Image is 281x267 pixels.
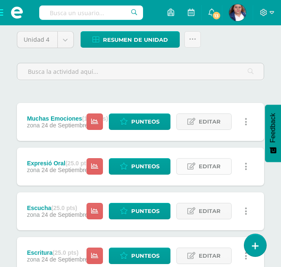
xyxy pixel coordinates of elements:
[27,256,40,263] span: zona
[269,113,277,143] span: Feedback
[27,122,40,129] span: zona
[109,248,170,264] a: Punteos
[51,205,77,211] strong: (25.0 pts)
[212,11,221,20] span: 13
[131,159,159,174] span: Punteos
[27,211,40,218] span: zona
[41,167,88,173] span: 24 de Septiembre
[81,31,180,48] a: Resumen de unidad
[27,249,88,256] div: Escritura
[41,122,88,129] span: 24 de Septiembre
[17,63,264,80] input: Busca la actividad aquí...
[41,256,88,263] span: 24 de Septiembre
[229,4,246,21] img: 967bd849930caa42aefaa6562d2cb40c.png
[41,211,88,218] span: 24 de Septiembre
[131,248,159,264] span: Punteos
[109,113,170,130] a: Punteos
[65,160,91,167] strong: (25.0 pts)
[103,32,168,48] span: Resumen de unidad
[199,248,221,264] span: Editar
[27,115,108,122] div: Muchas Emociones
[265,105,281,162] button: Feedback - Mostrar encuesta
[109,203,170,219] a: Punteos
[27,167,40,173] span: zona
[17,32,73,48] a: Unidad 4
[199,159,221,174] span: Editar
[24,32,51,48] span: Unidad 4
[131,203,159,219] span: Punteos
[27,205,88,211] div: Escucha
[131,114,159,129] span: Punteos
[109,158,170,175] a: Punteos
[199,203,221,219] span: Editar
[27,160,92,167] div: Expresió Oral
[53,249,78,256] strong: (25.0 pts)
[199,114,221,129] span: Editar
[39,5,143,20] input: Busca un usuario...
